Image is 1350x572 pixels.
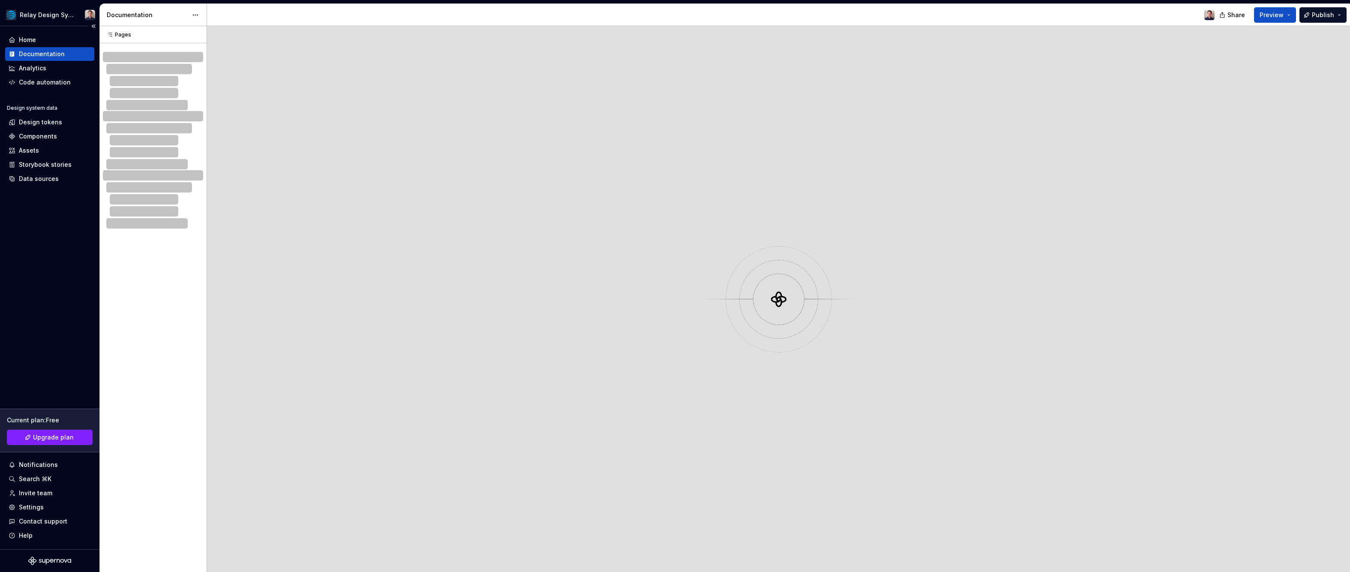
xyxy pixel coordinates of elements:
[87,20,99,32] button: Collapse sidebar
[1204,10,1215,20] img: Bobby Tan
[19,517,67,526] div: Contact support
[5,515,94,528] button: Contact support
[19,64,46,72] div: Analytics
[1215,7,1251,23] button: Share
[33,433,74,442] span: Upgrade plan
[5,115,94,129] a: Design tokens
[5,486,94,500] a: Invite team
[6,10,16,20] img: 25159035-79e5-4ffd-8a60-56b794307018.png
[19,132,57,141] div: Components
[107,11,188,19] div: Documentation
[103,31,131,38] div: Pages
[19,36,36,44] div: Home
[19,489,52,497] div: Invite team
[2,6,98,24] button: Relay Design SystemBobby Tan
[19,531,33,540] div: Help
[1227,11,1245,19] span: Share
[5,529,94,542] button: Help
[19,146,39,155] div: Assets
[1312,11,1334,19] span: Publish
[5,33,94,47] a: Home
[5,458,94,472] button: Notifications
[5,500,94,514] a: Settings
[19,175,59,183] div: Data sources
[5,75,94,89] a: Code automation
[28,557,71,565] svg: Supernova Logo
[5,129,94,143] a: Components
[19,503,44,512] div: Settings
[1260,11,1284,19] span: Preview
[1299,7,1347,23] button: Publish
[7,105,57,111] div: Design system data
[20,11,75,19] div: Relay Design System
[5,158,94,172] a: Storybook stories
[5,61,94,75] a: Analytics
[5,472,94,486] button: Search ⌘K
[19,78,71,87] div: Code automation
[19,50,65,58] div: Documentation
[7,416,93,424] div: Current plan : Free
[1254,7,1296,23] button: Preview
[19,461,58,469] div: Notifications
[5,47,94,61] a: Documentation
[5,172,94,186] a: Data sources
[19,475,51,483] div: Search ⌘K
[85,10,95,20] img: Bobby Tan
[19,160,72,169] div: Storybook stories
[5,144,94,157] a: Assets
[19,118,62,126] div: Design tokens
[7,430,93,445] button: Upgrade plan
